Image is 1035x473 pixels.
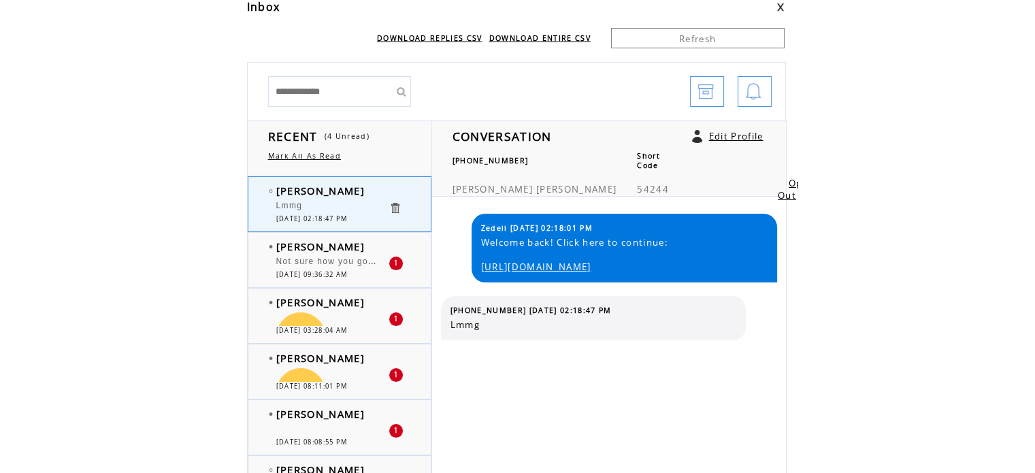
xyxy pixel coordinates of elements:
[391,76,411,107] input: Submit
[276,438,348,446] span: [DATE] 08:08:55 PM
[269,245,273,248] img: bulletFull.png
[692,130,702,143] a: Click to edit user profile
[637,151,660,170] span: Short Code
[389,368,403,382] div: 1
[268,128,318,144] span: RECENT
[450,319,736,331] span: Lmmg
[276,368,325,417] img: 😊
[269,468,273,472] img: bulletEmpty.png
[389,424,403,438] div: 1
[276,270,348,279] span: [DATE] 09:36:32 AM
[355,424,404,473] img: 🙏
[778,177,807,201] a: Opt Out
[481,223,593,233] span: Zedell [DATE] 02:18:01 PM
[377,33,482,43] a: DOWNLOAD REPLIES CSV
[269,357,273,360] img: bulletFull.png
[276,351,365,365] span: [PERSON_NAME]
[453,156,529,165] span: [PHONE_NUMBER]
[268,151,341,161] a: Mark All As Read
[276,214,348,223] span: [DATE] 02:18:47 PM
[745,77,761,108] img: bell.png
[389,312,403,326] div: 1
[276,407,365,421] span: [PERSON_NAME]
[453,183,533,195] span: [PERSON_NAME]
[276,326,348,335] span: [DATE] 03:28:04 AM
[389,257,403,270] div: 1
[481,261,591,273] a: [URL][DOMAIN_NAME]
[536,183,617,195] span: [PERSON_NAME]
[269,412,273,416] img: bulletFull.png
[276,312,325,361] img: ❤
[276,253,895,267] span: Not sure how you got this number, but I really needed this [DATE]. I am on my way to my [MEDICAL_...
[637,183,669,195] span: 54244
[481,236,767,273] span: Welcome back! Click here to continue:
[389,201,401,214] a: Click to delete these messgaes
[709,130,763,142] a: Edit Profile
[269,301,273,304] img: bulletFull.png
[325,131,369,141] span: (4 Unread)
[269,189,273,193] img: bulletEmpty.png
[276,184,365,197] span: [PERSON_NAME]
[276,382,348,391] span: [DATE] 08:11:01 PM
[276,295,365,309] span: [PERSON_NAME]
[276,240,365,253] span: [PERSON_NAME]
[276,201,303,210] span: Lmmg
[453,128,552,144] span: CONVERSATION
[697,77,714,108] img: archive.png
[611,28,785,48] a: Refresh
[489,33,591,43] a: DOWNLOAD ENTIRE CSV
[450,306,612,315] span: [PHONE_NUMBER] [DATE] 02:18:47 PM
